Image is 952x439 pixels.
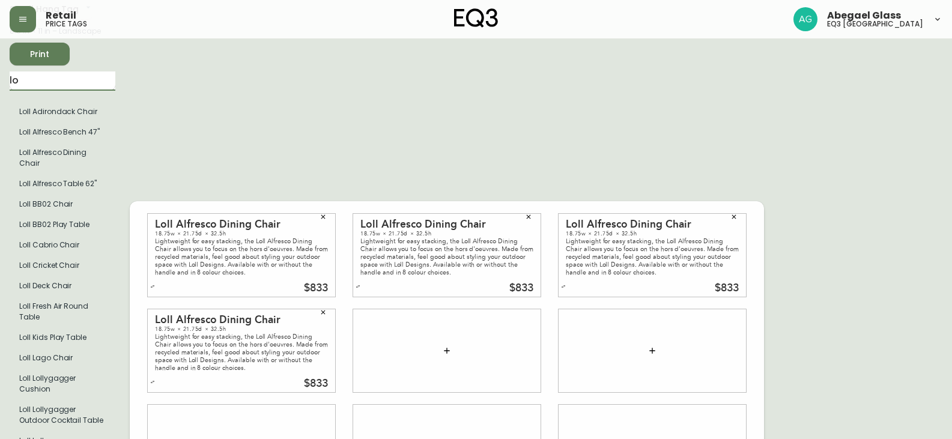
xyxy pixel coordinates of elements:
span: Abegael Glass [827,11,901,20]
div: 18.75w × 21.75d × 32.5h [155,325,328,333]
img: logo [454,8,499,28]
li: Loll BB02 Play Table [10,214,115,235]
h5: price tags [46,20,87,28]
li: Small Hang Tag [10,399,115,431]
div: 18.75w × 21.75d × 32.5h [155,230,328,237]
li: Small Hang Tag [10,255,115,276]
li: Small Hang Tag [10,327,115,348]
li: Small Hang Tag [10,348,115,368]
li: Loll Alfresco Table 62" [10,174,115,194]
div: Loll Alfresco Dining Chair [360,219,533,230]
h5: eq3 [GEOGRAPHIC_DATA] [827,20,923,28]
button: Print [10,43,70,65]
div: $833 [509,283,533,294]
div: $833 [304,378,328,389]
span: Retail [46,11,76,20]
span: Print [19,47,60,62]
div: $833 [715,283,739,294]
li: Loll Alfresco Dining Chair [10,142,115,174]
div: Lightweight for easy stacking, the Loll Alfresco Dining Chair allows you to focus on the hors d'o... [155,237,328,276]
li: Small Hang Tag [10,235,115,255]
div: Loll Alfresco Dining Chair [566,219,739,230]
li: Loll BB02 Chair [10,194,115,214]
div: Loll Alfresco Dining Chair [155,219,328,230]
input: Search [10,71,115,91]
li: Small Hang Tag [10,296,115,327]
div: 18.75w × 21.75d × 32.5h [566,230,739,237]
div: $833 [304,283,328,294]
li: Loll Alfresco Bench 47" [10,122,115,142]
img: ffcb3a98c62deb47deacec1bf39f4e65 [793,7,817,31]
div: Loll Alfresco Dining Chair [155,315,328,325]
li: Small Hang Tag [10,276,115,296]
div: 18.75w × 21.75d × 32.5h [360,230,533,237]
div: Lightweight for easy stacking, the Loll Alfresco Dining Chair allows you to focus on the hors d'o... [155,333,328,372]
li: Small Hang Tag [10,101,115,122]
li: Small Hang Tag [10,368,115,399]
div: Lightweight for easy stacking, the Loll Alfresco Dining Chair allows you to focus on the hors d'o... [360,237,533,276]
div: Lightweight for easy stacking, the Loll Alfresco Dining Chair allows you to focus on the hors d'o... [566,237,739,276]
